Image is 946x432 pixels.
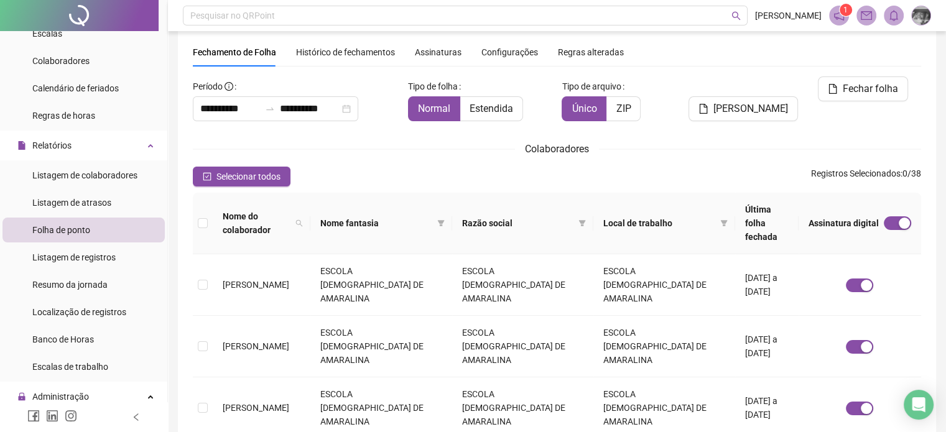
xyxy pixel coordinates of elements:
button: Selecionar todos [193,167,290,186]
button: Fechar folha [818,76,908,101]
span: instagram [65,410,77,422]
button: [PERSON_NAME] [689,96,798,121]
td: ESCOLA [DEMOGRAPHIC_DATA] DE AMARALINA [310,254,452,316]
span: Escalas de trabalho [32,362,108,372]
span: lock [17,392,26,401]
span: search [731,11,741,21]
span: filter [720,219,728,227]
span: Regras alteradas [558,48,624,57]
span: filter [435,214,447,232]
span: Assinaturas [415,48,461,57]
span: file [698,104,708,114]
span: Normal [418,103,450,114]
span: Assinatura digital [809,216,879,230]
span: [PERSON_NAME] [223,280,289,290]
span: Tipo de arquivo [562,80,621,93]
span: 1 [843,6,848,14]
span: linkedin [46,410,58,422]
span: Selecionar todos [216,170,281,183]
span: search [293,207,305,239]
span: [PERSON_NAME] [713,101,788,116]
td: ESCOLA [DEMOGRAPHIC_DATA] DE AMARALINA [593,254,735,316]
span: Listagem de atrasos [32,198,111,208]
span: Relatórios [32,140,72,150]
th: Última folha fechada [735,193,799,254]
td: [DATE] a [DATE] [735,254,799,316]
span: file [828,84,838,94]
span: Fechar folha [843,81,898,96]
td: ESCOLA [DEMOGRAPHIC_DATA] DE AMARALINA [452,254,594,316]
span: Localização de registros [32,307,126,317]
span: left [132,413,141,421]
span: Histórico de fechamentos [296,47,395,57]
span: [PERSON_NAME] [755,9,822,22]
span: swap-right [265,104,275,114]
span: filter [718,214,730,232]
span: filter [437,219,445,227]
span: Fechamento de Folha [193,47,276,57]
span: info-circle [225,82,233,91]
span: Colaboradores [32,56,90,66]
img: 19153 [912,6,930,25]
span: Colaboradores [525,143,589,155]
span: Banco de Horas [32,334,94,344]
span: Tipo de folha [408,80,458,93]
span: Nome fantasia [320,216,432,230]
span: ZIP [616,103,631,114]
span: Período [193,81,223,91]
span: Regras de horas [32,111,95,121]
span: Listagem de registros [32,252,116,262]
span: facebook [27,410,40,422]
span: filter [578,219,586,227]
td: ESCOLA [DEMOGRAPHIC_DATA] DE AMARALINA [452,316,594,377]
span: Calendário de feriados [32,83,119,93]
span: [PERSON_NAME] [223,341,289,351]
td: [DATE] a [DATE] [735,316,799,377]
sup: 1 [840,4,852,16]
td: ESCOLA [DEMOGRAPHIC_DATA] DE AMARALINA [310,316,452,377]
span: : 0 / 38 [811,167,921,186]
span: Estendida [470,103,513,114]
span: Listagem de colaboradores [32,170,137,180]
span: Administração [32,392,89,402]
span: check-square [203,172,211,181]
span: Único [572,103,596,114]
span: Escalas [32,29,62,39]
span: file [17,141,26,150]
span: mail [861,10,872,21]
span: Folha de ponto [32,225,90,235]
span: Nome do colaborador [223,209,290,237]
span: Resumo da jornada [32,280,108,290]
span: to [265,104,275,114]
span: filter [576,214,588,232]
td: ESCOLA [DEMOGRAPHIC_DATA] DE AMARALINA [593,316,735,377]
span: Configurações [481,48,538,57]
span: Razão social [462,216,574,230]
span: bell [888,10,899,21]
div: Open Intercom Messenger [904,390,934,420]
span: Local de trabalho [603,216,715,230]
span: search [295,219,303,227]
span: Registros Selecionados [811,168,901,178]
span: notification [833,10,845,21]
span: [PERSON_NAME] [223,403,289,413]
